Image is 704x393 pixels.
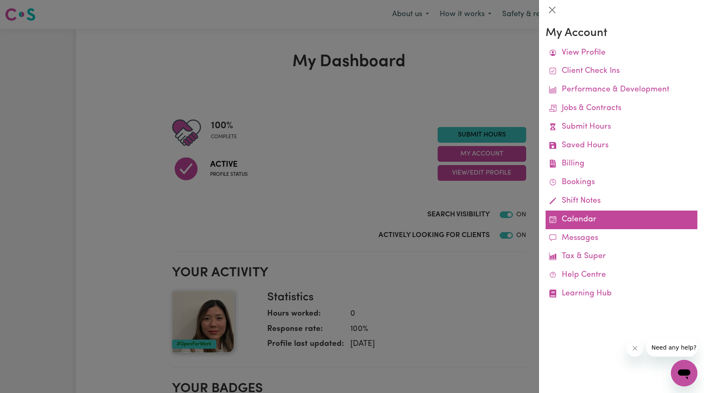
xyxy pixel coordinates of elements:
a: Messages [546,229,697,248]
a: Learning Hub [546,285,697,303]
a: Calendar [546,211,697,229]
iframe: Message from company [647,338,697,357]
a: View Profile [546,44,697,62]
a: Tax & Super [546,247,697,266]
button: Close [546,3,559,17]
a: Bookings [546,173,697,192]
a: Billing [546,155,697,173]
a: Jobs & Contracts [546,99,697,118]
a: Submit Hours [546,118,697,137]
a: Client Check Ins [546,62,697,81]
iframe: Close message [627,340,643,357]
a: Shift Notes [546,192,697,211]
a: Saved Hours [546,137,697,155]
iframe: Button to launch messaging window [671,360,697,386]
a: Help Centre [546,266,697,285]
a: Performance & Development [546,81,697,99]
h3: My Account [546,26,697,41]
